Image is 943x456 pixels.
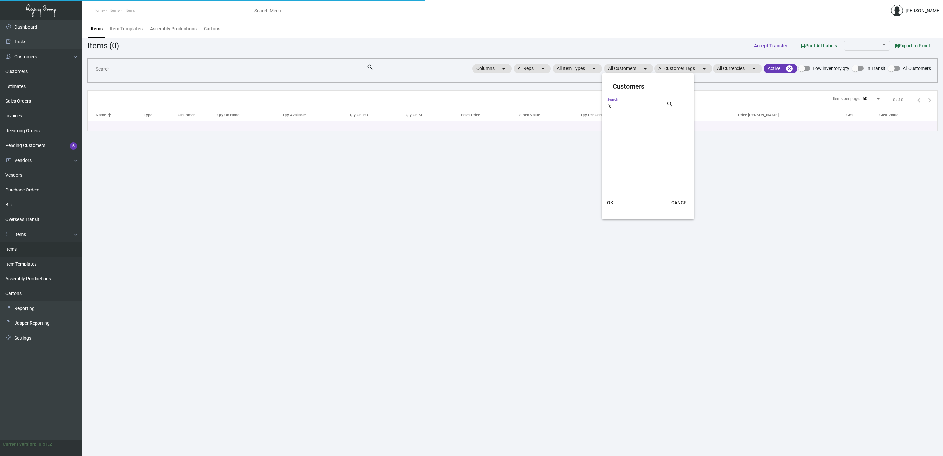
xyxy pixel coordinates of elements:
[3,441,36,448] div: Current version:
[666,197,694,209] button: CANCEL
[39,441,52,448] div: 0.51.2
[599,197,620,209] button: OK
[666,100,673,108] mat-icon: search
[613,81,684,91] mat-card-title: Customers
[607,200,613,205] span: OK
[671,200,689,205] span: CANCEL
